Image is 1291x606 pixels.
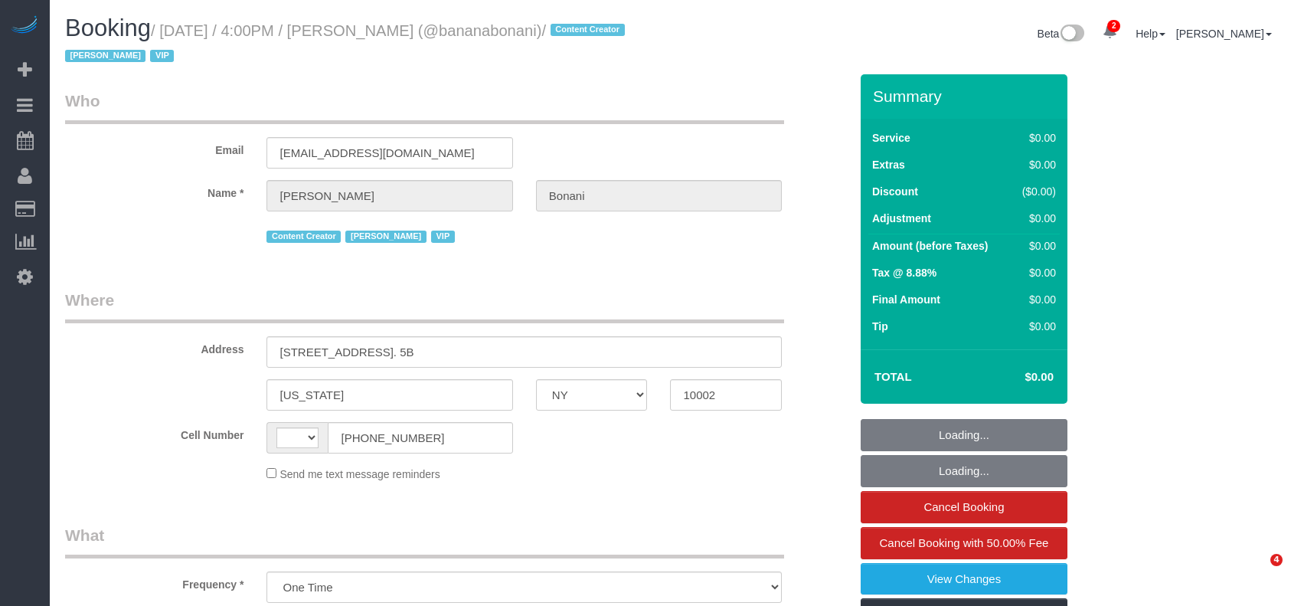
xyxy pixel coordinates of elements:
div: $0.00 [1015,238,1056,254]
legend: What [65,524,784,559]
strong: Total [874,370,912,383]
h4: $0.00 [979,371,1054,384]
span: VIP [150,50,174,62]
div: ($0.00) [1015,184,1056,199]
div: $0.00 [1015,319,1056,334]
input: Zip Code [670,379,782,411]
div: $0.00 [1015,157,1056,172]
label: Tax @ 8.88% [872,265,936,280]
label: Tip [872,319,888,334]
span: Send me text message reminders [279,468,440,480]
label: Service [872,130,910,146]
a: Help [1136,28,1165,40]
div: $0.00 [1015,211,1056,226]
label: Address [54,336,255,357]
img: New interface [1059,25,1084,44]
span: Content Creator [266,231,341,243]
a: 2 [1095,15,1125,49]
input: Cell Number [328,422,512,454]
a: Cancel Booking with 50.00% Fee [861,527,1067,559]
input: Last Name [536,180,782,211]
span: 2 [1107,20,1120,32]
label: Discount [872,184,918,199]
label: Amount (before Taxes) [872,238,988,254]
a: View Changes [861,563,1067,595]
div: $0.00 [1015,265,1056,280]
input: First Name [266,180,512,211]
label: Final Amount [872,292,940,307]
div: $0.00 [1015,130,1056,146]
span: [PERSON_NAME] [65,50,145,62]
label: Extras [872,157,905,172]
span: Booking [65,15,151,41]
span: 4 [1270,554,1283,566]
input: City [266,379,512,411]
iframe: Intercom live chat [1239,554,1276,591]
div: $0.00 [1015,292,1056,307]
a: Cancel Booking [861,491,1067,523]
img: Automaid Logo [9,15,40,37]
span: Content Creator [551,24,625,36]
input: Email [266,137,512,169]
span: VIP [431,231,455,243]
span: Cancel Booking with 50.00% Fee [880,536,1049,549]
label: Email [54,137,255,158]
a: [PERSON_NAME] [1176,28,1272,40]
span: [PERSON_NAME] [345,231,426,243]
label: Adjustment [872,211,931,226]
legend: Where [65,289,784,323]
a: Beta [1038,28,1085,40]
h3: Summary [873,87,1060,105]
small: / [DATE] / 4:00PM / [PERSON_NAME] (@bananabonani) [65,22,629,65]
label: Name * [54,180,255,201]
label: Cell Number [54,422,255,443]
label: Frequency * [54,572,255,592]
legend: Who [65,90,784,124]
